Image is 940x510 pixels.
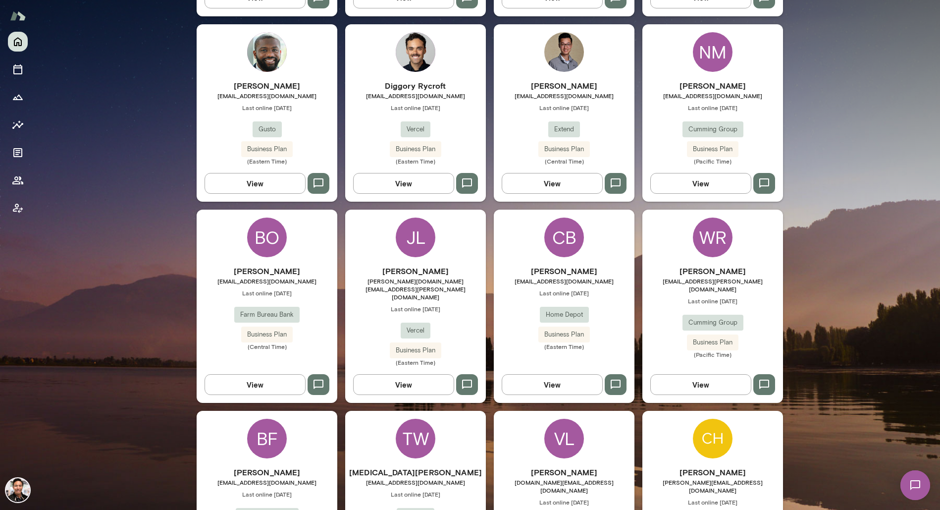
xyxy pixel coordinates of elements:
span: (Eastern Time) [345,157,486,165]
span: Business Plan [538,144,590,154]
span: Business Plan [390,144,441,154]
button: View [650,173,751,194]
h6: [MEDICAL_DATA][PERSON_NAME] [345,466,486,478]
h6: [PERSON_NAME] [197,80,337,92]
div: BF [247,419,287,458]
span: [PERSON_NAME][EMAIL_ADDRESS][DOMAIN_NAME] [642,478,783,494]
button: Documents [8,143,28,163]
button: Growth Plan [8,87,28,107]
button: View [650,374,751,395]
img: Chiedu Areh [247,32,287,72]
h6: [PERSON_NAME] [642,80,783,92]
span: Business Plan [687,338,738,347]
img: Albert Villarde [6,478,30,502]
span: Home Depot [540,310,589,320]
span: Business Plan [687,144,738,154]
img: Christopher Lee [693,419,732,458]
span: Last online [DATE] [642,498,783,506]
h6: [PERSON_NAME] [642,265,783,277]
div: WR [693,218,732,257]
span: Last online [DATE] [494,289,634,297]
span: (Pacific Time) [642,350,783,358]
button: Sessions [8,59,28,79]
div: BO [247,218,287,257]
button: View [205,374,306,395]
h6: [PERSON_NAME] [494,466,634,478]
div: TW [396,419,435,458]
span: Last online [DATE] [197,289,337,297]
span: (Eastern Time) [494,342,634,350]
span: Gusto [253,124,282,134]
button: View [502,173,603,194]
img: Mento [10,6,26,25]
h6: [PERSON_NAME] [197,466,337,478]
span: Business Plan [538,330,590,340]
span: Last online [DATE] [197,490,337,498]
span: Last online [DATE] [494,104,634,112]
h6: [PERSON_NAME] [642,466,783,478]
span: Farm Bureau Bank [234,310,300,320]
span: Last online [DATE] [494,498,634,506]
div: NM [693,32,732,72]
span: [EMAIL_ADDRESS][DOMAIN_NAME] [345,92,486,100]
div: JL [396,218,435,257]
span: Last online [DATE] [642,297,783,305]
span: Vercel [401,326,430,336]
span: Last online [DATE] [197,104,337,112]
span: Business Plan [241,330,293,340]
span: [EMAIL_ADDRESS][DOMAIN_NAME] [197,478,337,486]
button: View [502,374,603,395]
button: View [353,374,454,395]
button: Members [8,170,28,190]
div: CB [544,218,584,257]
img: Chun Yung [544,32,584,72]
span: [EMAIL_ADDRESS][DOMAIN_NAME] [345,478,486,486]
button: Insights [8,115,28,135]
span: (Central Time) [494,157,634,165]
span: [EMAIL_ADDRESS][DOMAIN_NAME] [494,277,634,285]
span: Extend [548,124,580,134]
span: Cumming Group [682,124,743,134]
button: Home [8,32,28,52]
span: [EMAIL_ADDRESS][DOMAIN_NAME] [197,92,337,100]
img: Diggory Rycroft [396,32,435,72]
span: Cumming Group [682,318,743,328]
span: (Central Time) [197,342,337,350]
div: VL [544,419,584,458]
span: Last online [DATE] [345,305,486,313]
span: Vercel [401,124,430,134]
span: (Pacific Time) [642,157,783,165]
h6: [PERSON_NAME] [345,265,486,277]
span: [EMAIL_ADDRESS][DOMAIN_NAME] [494,92,634,100]
span: Last online [DATE] [345,104,486,112]
h6: [PERSON_NAME] [494,265,634,277]
span: Last online [DATE] [642,104,783,112]
span: [DOMAIN_NAME][EMAIL_ADDRESS][DOMAIN_NAME] [494,478,634,494]
span: (Eastern Time) [197,157,337,165]
span: [EMAIL_ADDRESS][DOMAIN_NAME] [642,92,783,100]
h6: Diggory Rycroft [345,80,486,92]
span: [EMAIL_ADDRESS][DOMAIN_NAME] [197,277,337,285]
span: Business Plan [241,144,293,154]
span: [PERSON_NAME][DOMAIN_NAME][EMAIL_ADDRESS][PERSON_NAME][DOMAIN_NAME] [345,277,486,301]
span: (Eastern Time) [345,358,486,366]
button: Client app [8,198,28,218]
span: Last online [DATE] [345,490,486,498]
h6: [PERSON_NAME] [197,265,337,277]
button: View [353,173,454,194]
button: View [205,173,306,194]
span: [EMAIL_ADDRESS][PERSON_NAME][DOMAIN_NAME] [642,277,783,293]
h6: [PERSON_NAME] [494,80,634,92]
span: Business Plan [390,345,441,355]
